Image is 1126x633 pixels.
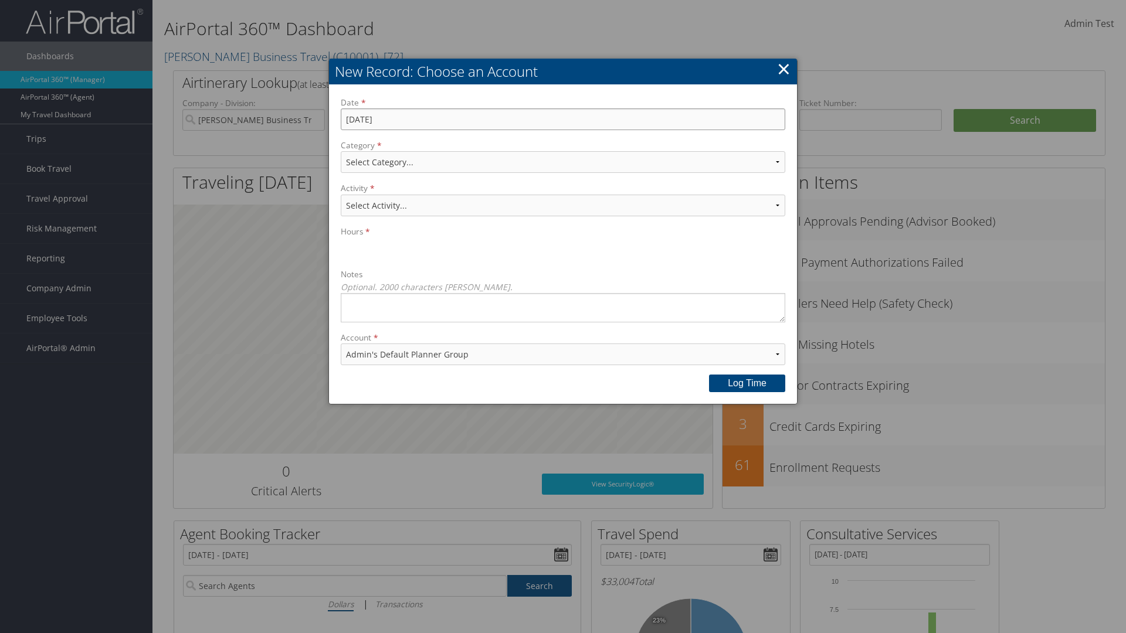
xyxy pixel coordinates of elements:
[341,293,785,322] textarea: NotesOptional. 2000 characters [PERSON_NAME].
[341,281,785,293] label: Optional. 2000 characters [PERSON_NAME].
[341,343,785,365] select: Account
[341,226,785,259] label: Hours
[341,268,785,322] label: Notes
[341,195,785,216] select: Activity
[709,375,785,392] button: Log time
[341,332,785,375] label: Account
[341,182,785,225] label: Activity
[341,108,785,130] input: Date
[329,59,797,84] h2: New Record: Choose an Account
[341,139,785,182] label: Category
[341,97,785,130] label: Date
[341,151,785,173] select: Category
[777,57,791,80] a: ×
